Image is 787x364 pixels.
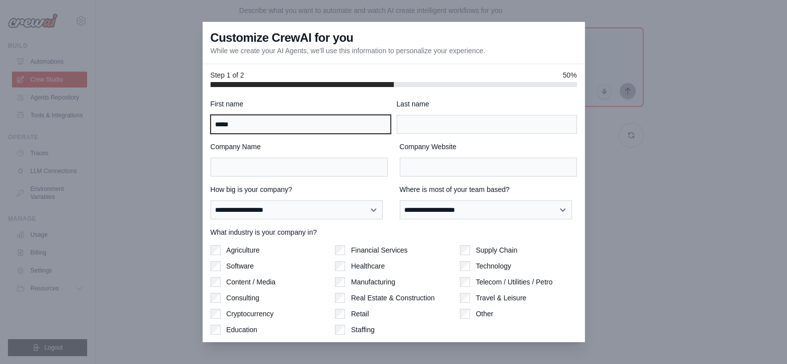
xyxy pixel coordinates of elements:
[351,261,385,271] label: Healthcare
[226,309,274,319] label: Cryptocurrency
[400,184,577,194] label: Where is most of your team based?
[476,293,526,303] label: Travel & Leisure
[211,99,391,109] label: First name
[476,261,511,271] label: Technology
[226,293,259,303] label: Consulting
[211,184,388,194] label: How big is your company?
[351,245,408,255] label: Financial Services
[226,245,260,255] label: Agriculture
[351,277,395,287] label: Manufacturing
[211,46,485,56] p: While we create your AI Agents, we'll use this information to personalize your experience.
[226,261,254,271] label: Software
[211,30,353,46] h3: Customize CrewAI for you
[351,309,369,319] label: Retail
[226,325,257,335] label: Education
[226,277,276,287] label: Content / Media
[397,99,577,109] label: Last name
[476,277,553,287] label: Telecom / Utilities / Petro
[211,70,244,80] span: Step 1 of 2
[351,293,435,303] label: Real Estate & Construction
[476,309,493,319] label: Other
[211,227,577,237] label: What industry is your company in?
[351,325,374,335] label: Staffing
[476,245,517,255] label: Supply Chain
[562,70,576,80] span: 50%
[211,142,388,152] label: Company Name
[400,142,577,152] label: Company Website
